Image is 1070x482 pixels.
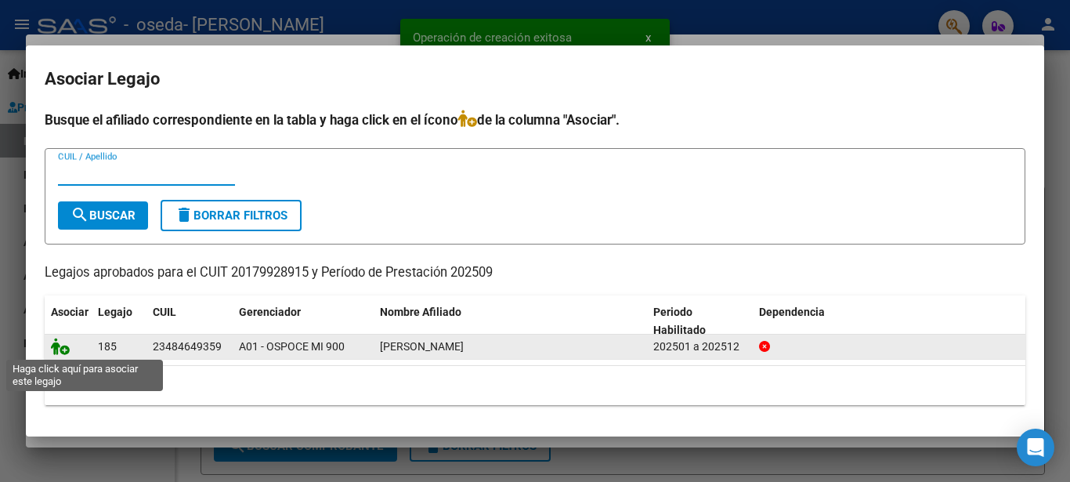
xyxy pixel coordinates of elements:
[380,340,464,353] span: NAVEIRA ONAINTY VALENTIN
[1017,429,1054,466] div: Open Intercom Messenger
[753,295,1026,347] datatable-header-cell: Dependencia
[45,366,1025,405] div: 1 registros
[161,200,302,231] button: Borrar Filtros
[647,295,753,347] datatable-header-cell: Periodo Habilitado
[45,295,92,347] datatable-header-cell: Asociar
[153,306,176,318] span: CUIL
[45,263,1025,283] p: Legajos aprobados para el CUIT 20179928915 y Período de Prestación 202509
[175,208,287,223] span: Borrar Filtros
[45,64,1025,94] h2: Asociar Legajo
[380,306,461,318] span: Nombre Afiliado
[239,340,345,353] span: A01 - OSPOCE MI 900
[759,306,825,318] span: Dependencia
[98,306,132,318] span: Legajo
[58,201,148,230] button: Buscar
[153,338,222,356] div: 23484649359
[45,110,1025,130] h4: Busque el afiliado correspondiente en la tabla y haga click en el ícono de la columna "Asociar".
[51,306,89,318] span: Asociar
[146,295,233,347] datatable-header-cell: CUIL
[653,306,706,336] span: Periodo Habilitado
[92,295,146,347] datatable-header-cell: Legajo
[175,205,193,224] mat-icon: delete
[233,295,374,347] datatable-header-cell: Gerenciador
[239,306,301,318] span: Gerenciador
[70,208,136,223] span: Buscar
[70,205,89,224] mat-icon: search
[653,338,746,356] div: 202501 a 202512
[98,340,117,353] span: 185
[374,295,647,347] datatable-header-cell: Nombre Afiliado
